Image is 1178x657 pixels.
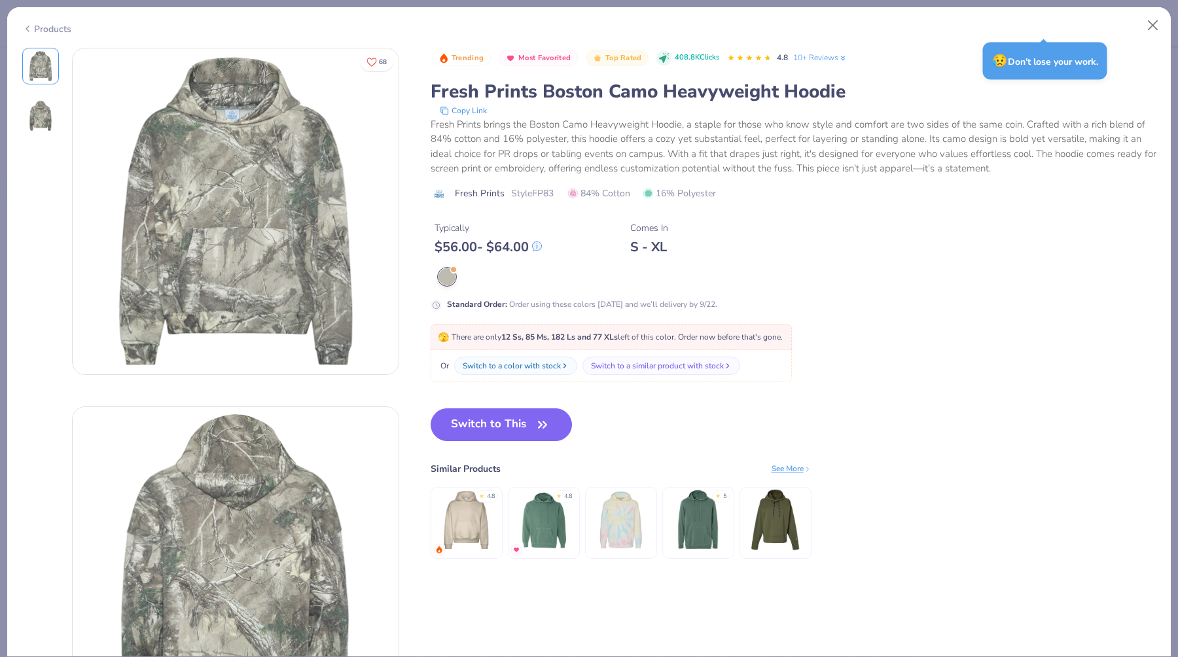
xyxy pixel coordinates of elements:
[727,48,772,69] div: 4.8 Stars
[431,188,448,199] img: brand logo
[512,489,575,551] img: Comfort Colors Adult Hooded Sweatshirt
[463,360,561,372] div: Switch to a color with stock
[452,54,484,62] span: Trending
[438,53,449,63] img: Trending sort
[675,52,719,63] span: 408.8K Clicks
[454,357,577,375] button: Switch to a color with stock
[431,117,1156,176] div: Fresh Prints brings the Boston Camo Heavyweight Hoodie, a staple for those who know style and com...
[630,239,668,255] div: S - XL
[568,186,630,200] span: 84% Cotton
[438,331,449,344] span: 🫣
[586,50,649,67] button: Badge Button
[715,492,721,497] div: ★
[435,546,443,554] img: trending.gif
[431,79,1156,104] div: Fresh Prints Boston Camo Heavyweight Hoodie
[73,48,399,374] img: Front
[556,492,562,497] div: ★
[772,463,812,474] div: See More
[505,53,516,63] img: Most Favorited sort
[630,221,668,235] div: Comes In
[431,408,573,441] button: Switch to This
[431,462,501,476] div: Similar Products
[501,332,618,342] strong: 12 Ss, 85 Ms, 182 Ls and 77 XLs
[487,492,495,501] div: 4.8
[436,104,491,117] button: copy to clipboard
[438,360,449,372] span: Or
[455,186,505,200] span: Fresh Prints
[435,489,497,551] img: Fresh Prints Boston Heavyweight Hoodie
[590,489,652,551] img: Midweight Tie-Dye Hooded Sweatshirt
[667,489,729,551] img: Independent Trading Co. Heavyweight Pigment-Dyed Hooded Sweatshirt
[25,50,56,82] img: Front
[432,50,491,67] button: Badge Button
[591,360,724,372] div: Switch to a similar product with stock
[25,100,56,132] img: Back
[723,492,726,501] div: 5
[983,43,1107,80] div: Don’t lose your work.
[512,546,520,554] img: MostFav.gif
[479,492,484,497] div: ★
[744,489,806,551] img: Champion Ladies' Gameday Hooded Sweatshirt
[605,54,642,62] span: Top Rated
[992,52,1008,69] span: 😥
[1141,13,1166,38] button: Close
[564,492,572,501] div: 4.8
[518,54,571,62] span: Most Favorited
[447,298,717,310] div: Order using these colors [DATE] and we’ll delivery by 9/22.
[435,221,542,235] div: Typically
[379,59,387,65] span: 68
[447,299,507,310] strong: Standard Order :
[777,52,788,63] span: 4.8
[438,332,783,342] span: There are only left of this color. Order now before that's gone.
[435,239,542,255] div: $ 56.00 - $ 64.00
[22,22,71,36] div: Products
[793,52,848,63] a: 10+ Reviews
[592,53,603,63] img: Top Rated sort
[499,50,578,67] button: Badge Button
[643,186,716,200] span: 16% Polyester
[361,52,393,71] button: Like
[511,186,554,200] span: Style FP83
[582,357,740,375] button: Switch to a similar product with stock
